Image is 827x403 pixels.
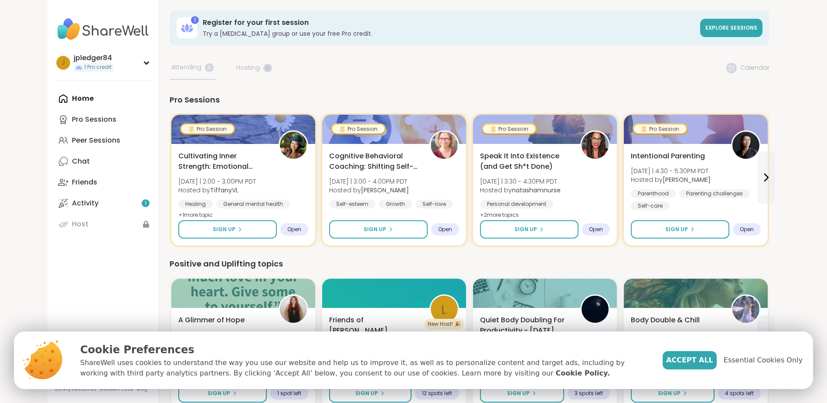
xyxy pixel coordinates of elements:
span: Sign Up [514,225,537,233]
a: Friends [54,172,152,193]
a: Activity1 [54,193,152,214]
h3: Try a [MEDICAL_DATA] group or use your free Pro credit. [203,29,695,38]
span: Open [438,226,452,233]
div: Pro Sessions [72,115,116,124]
div: General mental health [216,200,290,208]
span: 3 spots left [575,390,603,397]
p: Cookie Preferences [80,342,649,358]
b: [PERSON_NAME] [361,186,409,195]
span: Body Double & Chill [631,315,700,325]
span: Cognitive Behavioral Coaching: Shifting Self-Talk [329,151,420,172]
b: TiffanyVL [210,186,238,195]
div: Host [72,219,88,229]
span: [DATE] | 3:30 - 4:30PM PDT [480,177,561,186]
img: natashamnurse [582,132,609,159]
span: Sign Up [658,389,681,397]
button: Accept All [663,351,717,369]
span: Open [740,226,754,233]
img: Natasha [732,132,759,159]
span: 4 spots left [725,390,754,397]
span: Hosted by [329,186,409,195]
p: ShareWell uses cookies to understand the way you use our website and help us to improve it, as we... [80,358,649,379]
div: Positive and Uplifting topics [170,258,769,270]
div: 1 [191,16,199,24]
span: Explore sessions [705,24,757,31]
div: Chat [72,157,90,166]
span: Cultivating Inner Strength: Emotional Regulation [178,151,269,172]
span: [DATE] | 2:00 - 3:00PM PDT [178,177,256,186]
button: Sign Up [631,384,715,403]
div: Parenting challenges [679,189,750,198]
button: Sign Up [178,220,277,239]
span: [DATE] | 1:30 - 3:00PM PDT [631,331,706,339]
span: Speak It Into Existence (and Get Sh*t Done) [480,151,571,172]
span: 1 Pro credit [84,64,112,71]
b: [PERSON_NAME] [663,175,711,184]
div: Peer Sessions [72,136,120,145]
button: Sign Up [480,384,564,403]
div: Pro Sessions [170,94,769,106]
a: Explore sessions [700,19,762,37]
span: 1 spot left [277,390,301,397]
a: Cookie Policy. [556,368,610,379]
a: Pro Sessions [54,109,152,130]
a: Peer Sessions [54,130,152,151]
span: A Glimmer of Hope [178,315,245,325]
div: Healing [178,200,213,208]
img: TiffanyVL [280,132,307,159]
div: Activity [72,198,99,208]
button: Sign Up [480,220,579,239]
span: Sign Up [208,389,230,397]
div: Self-esteem [329,200,375,208]
span: Sign Up [507,389,530,397]
div: Growth [379,200,412,208]
span: Hosted by [480,186,561,195]
span: [DATE] | 4:30 - 5:30PM PDT [631,167,711,175]
img: SarahR83 [280,296,307,323]
div: jpledger84 [74,53,113,63]
div: New Host! 🎉 [424,319,464,329]
div: Personal development [480,200,553,208]
img: QueenOfTheNight [582,296,609,323]
div: Parenthood [631,189,676,198]
span: Sign Up [665,225,688,233]
span: Hosted by [178,186,256,195]
span: 1 [145,200,146,207]
span: Sign Up [364,225,386,233]
span: [DATE] | 3:00 - 4:00PM PDT [329,177,409,186]
img: ShareWell Nav Logo [54,14,152,44]
a: Redeem Code [100,386,133,393]
span: 12 spots left [422,390,452,397]
button: Sign Up [631,220,729,239]
a: Safety Resources [54,386,96,393]
span: Sign Up [213,225,235,233]
div: Self-love [415,200,453,208]
div: Self-care [631,201,670,210]
span: L [441,299,447,320]
span: Quiet Body Doubling For Productivity - [DATE] [480,315,571,336]
span: Intentional Parenting [631,151,705,161]
div: Pro Session [181,125,234,133]
button: Sign Up [178,384,267,403]
span: Sign Up [355,389,378,397]
img: lyssa [732,296,759,323]
span: Friends of [PERSON_NAME] [329,315,420,336]
span: Open [589,226,603,233]
span: j [61,57,65,68]
div: Pro Session [483,125,535,133]
a: Chat [54,151,152,172]
img: Fausta [431,132,458,159]
button: Sign Up [329,220,428,239]
div: Friends [72,178,97,187]
a: Blog [137,386,147,393]
span: Accept All [666,355,713,365]
a: Host [54,214,152,235]
button: Sign Up [329,384,412,403]
span: Open [287,226,301,233]
div: Pro Session [634,125,686,133]
div: Pro Session [332,125,385,133]
span: Essential Cookies Only [724,355,803,365]
b: natashamnurse [512,186,561,195]
h3: Register for your first session [203,18,695,27]
span: [DATE] | 11:00 - 12:00PM PDT [178,331,258,339]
